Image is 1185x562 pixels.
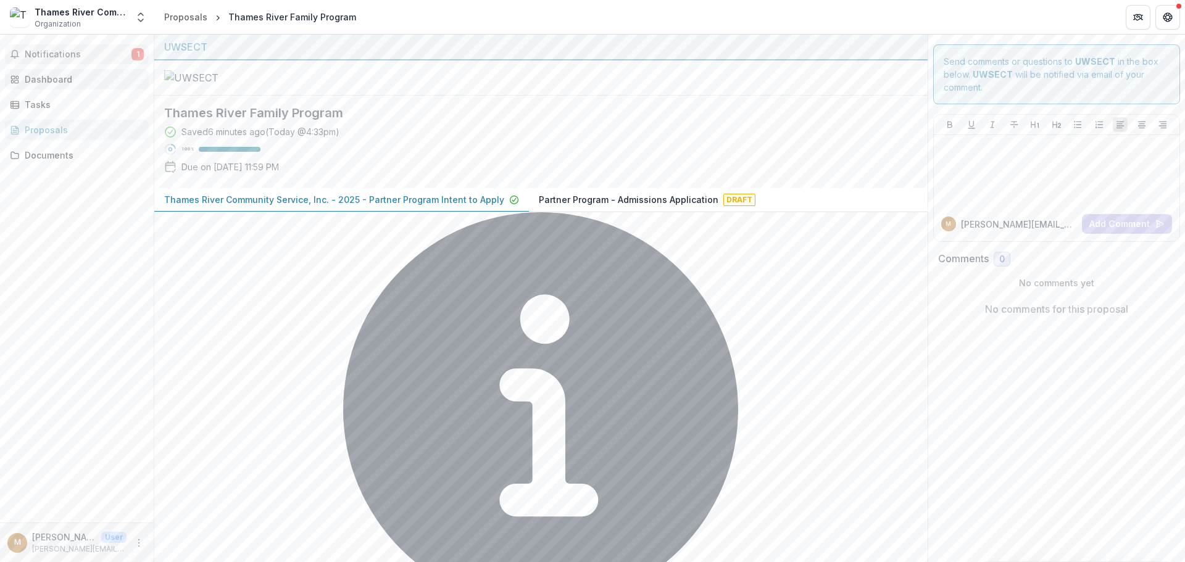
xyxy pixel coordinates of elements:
button: Partners [1126,5,1150,30]
div: Proposals [25,123,139,136]
a: Tasks [5,94,149,115]
strong: UWSECT [973,69,1013,80]
div: UWSECT [164,39,918,54]
button: Heading 2 [1049,117,1064,132]
div: michaelv@trfp.org [946,221,951,227]
img: Thames River Community Service, Inc. [10,7,30,27]
button: More [131,535,146,550]
div: Thames River Community Service, Inc. [35,6,127,19]
p: No comments for this proposal [985,302,1128,316]
button: Notifications1 [5,44,149,64]
button: Open entity switcher [132,5,149,30]
button: Heading 1 [1028,117,1042,132]
span: Draft [723,194,755,206]
p: Partner Program - Admissions Application [539,193,718,206]
p: [PERSON_NAME][EMAIL_ADDRESS][DOMAIN_NAME] [32,531,96,543]
strong: UWSECT [1075,56,1115,67]
button: Add Comment [1082,214,1172,234]
a: Proposals [159,8,212,26]
span: 0 [999,254,1005,265]
button: Ordered List [1092,117,1107,132]
button: Align Right [1155,117,1170,132]
button: Align Left [1113,117,1128,132]
button: Bullet List [1070,117,1085,132]
a: Documents [5,145,149,165]
p: [PERSON_NAME][EMAIL_ADDRESS][DOMAIN_NAME] [32,543,127,555]
a: Dashboard [5,69,149,89]
a: Proposals [5,120,149,140]
div: Thames River Family Program [228,10,356,23]
div: Proposals [164,10,207,23]
div: Documents [25,149,139,162]
p: No comments yet [938,276,1176,289]
button: Italicize [985,117,1000,132]
div: Dashboard [25,73,139,86]
button: Strike [1007,117,1021,132]
div: michaelv@trfp.org [14,539,21,547]
p: User [101,532,127,543]
button: Get Help [1155,5,1180,30]
button: Bold [942,117,957,132]
span: Notifications [25,49,131,60]
p: [PERSON_NAME][EMAIL_ADDRESS][DOMAIN_NAME] [961,218,1078,231]
button: Underline [964,117,979,132]
div: Send comments or questions to in the box below. will be notified via email of your comment. [933,44,1181,104]
div: Tasks [25,98,139,111]
button: Align Center [1134,117,1149,132]
nav: breadcrumb [159,8,361,26]
span: Organization [35,19,81,30]
h2: Thames River Family Program [164,105,898,120]
h2: Comments [938,253,989,265]
span: 1 [131,48,144,60]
